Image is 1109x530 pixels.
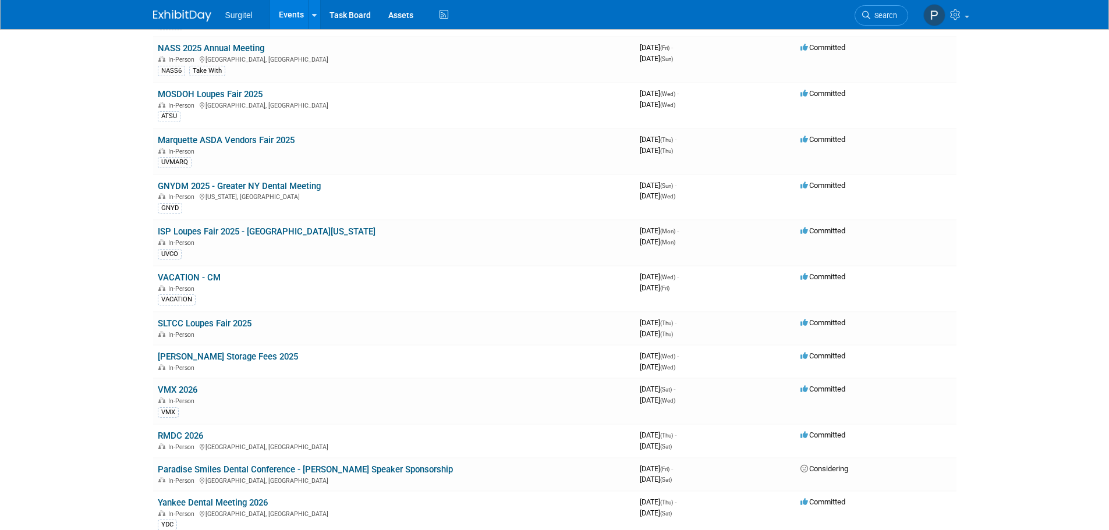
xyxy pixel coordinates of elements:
span: [DATE] [640,135,676,144]
img: In-Person Event [158,397,165,403]
span: [DATE] [640,475,672,483]
a: VACATION - CM [158,272,221,283]
a: Marquette ASDA Vendors Fair 2025 [158,135,295,145]
span: - [677,89,679,98]
span: In-Person [168,510,198,518]
span: - [671,43,673,52]
span: - [671,464,673,473]
div: UVCO [158,249,182,259]
span: (Sun) [660,56,673,62]
span: - [674,385,675,393]
span: Committed [800,226,845,235]
span: In-Person [168,397,198,405]
div: NASS6 [158,66,185,76]
span: (Sat) [660,386,672,393]
span: [DATE] [640,283,669,292]
span: [DATE] [640,272,679,281]
span: Committed [800,431,845,439]
a: MOSDOH Loupes Fair 2025 [158,89,263,99]
div: YDC [158,520,177,530]
span: Committed [800,43,845,52]
img: In-Person Event [158,331,165,337]
div: [GEOGRAPHIC_DATA], [GEOGRAPHIC_DATA] [158,508,630,518]
a: Yankee Dental Meeting 2026 [158,497,268,508]
span: Committed [800,318,845,327]
span: (Thu) [660,499,673,506]
img: In-Person Event [158,193,165,199]
span: [DATE] [640,89,679,98]
span: (Mon) [660,228,675,234]
span: [DATE] [640,329,673,338]
span: (Fri) [660,466,669,472]
span: Considering [800,464,848,473]
span: In-Person [168,285,198,293]
div: [GEOGRAPHIC_DATA], [GEOGRAPHIC_DATA] [158,100,630,109]
a: [PERSON_NAME] Storage Fees 2025 [158,351,298,362]
img: In-Person Event [158,239,165,245]
a: Paradise Smiles Dental Conference - [PERSON_NAME] Speaker Sponsorship [158,464,453,475]
div: Take With [189,66,225,76]
span: (Fri) [660,45,669,51]
span: - [675,431,676,439]
span: - [677,272,679,281]
span: (Wed) [660,353,675,360]
span: (Sat) [660,443,672,450]
span: Committed [800,385,845,393]
span: In-Person [168,102,198,109]
div: [GEOGRAPHIC_DATA], [GEOGRAPHIC_DATA] [158,54,630,63]
span: [DATE] [640,497,676,506]
span: In-Person [168,443,198,451]
span: - [675,318,676,327]
div: VMX [158,407,179,418]
img: In-Person Event [158,510,165,516]
span: In-Person [168,239,198,247]
span: - [677,226,679,235]
span: Surgitel [225,10,253,20]
span: [DATE] [640,191,675,200]
span: In-Person [168,477,198,485]
img: In-Person Event [158,285,165,291]
div: [US_STATE], [GEOGRAPHIC_DATA] [158,191,630,201]
span: [DATE] [640,181,676,190]
a: ISP Loupes Fair 2025 - [GEOGRAPHIC_DATA][US_STATE] [158,226,375,237]
span: [DATE] [640,508,672,517]
span: Committed [800,351,845,360]
span: Committed [800,135,845,144]
img: ExhibitDay [153,10,211,22]
span: [DATE] [640,100,675,109]
span: In-Person [168,364,198,372]
a: GNYDM 2025 - Greater NY Dental Meeting [158,181,321,191]
span: (Sat) [660,476,672,483]
div: GNYD [158,203,182,214]
span: (Sat) [660,510,672,517]
span: (Fri) [660,285,669,291]
span: [DATE] [640,226,679,235]
a: NASS 2025 Annual Meeting [158,43,264,54]
img: In-Person Event [158,443,165,449]
span: - [675,497,676,506]
img: Paul Wisniewski [923,4,945,26]
span: [DATE] [640,237,675,246]
span: [DATE] [640,385,675,393]
div: [GEOGRAPHIC_DATA], [GEOGRAPHIC_DATA] [158,442,630,451]
span: - [675,181,676,190]
span: (Wed) [660,193,675,200]
img: In-Person Event [158,148,165,154]
span: [DATE] [640,464,673,473]
span: (Wed) [660,364,675,371]
span: (Wed) [660,397,675,404]
span: [DATE] [640,146,673,155]
span: In-Person [168,148,198,155]
div: [GEOGRAPHIC_DATA], [GEOGRAPHIC_DATA] [158,475,630,485]
span: [DATE] [640,396,675,404]
span: [DATE] [640,54,673,63]
img: In-Person Event [158,56,165,62]
img: In-Person Event [158,477,165,483]
span: [DATE] [640,362,675,371]
span: Search [870,11,897,20]
span: (Thu) [660,331,673,337]
div: VACATION [158,294,196,305]
span: Committed [800,497,845,506]
span: (Wed) [660,102,675,108]
div: UVMARQ [158,157,192,168]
